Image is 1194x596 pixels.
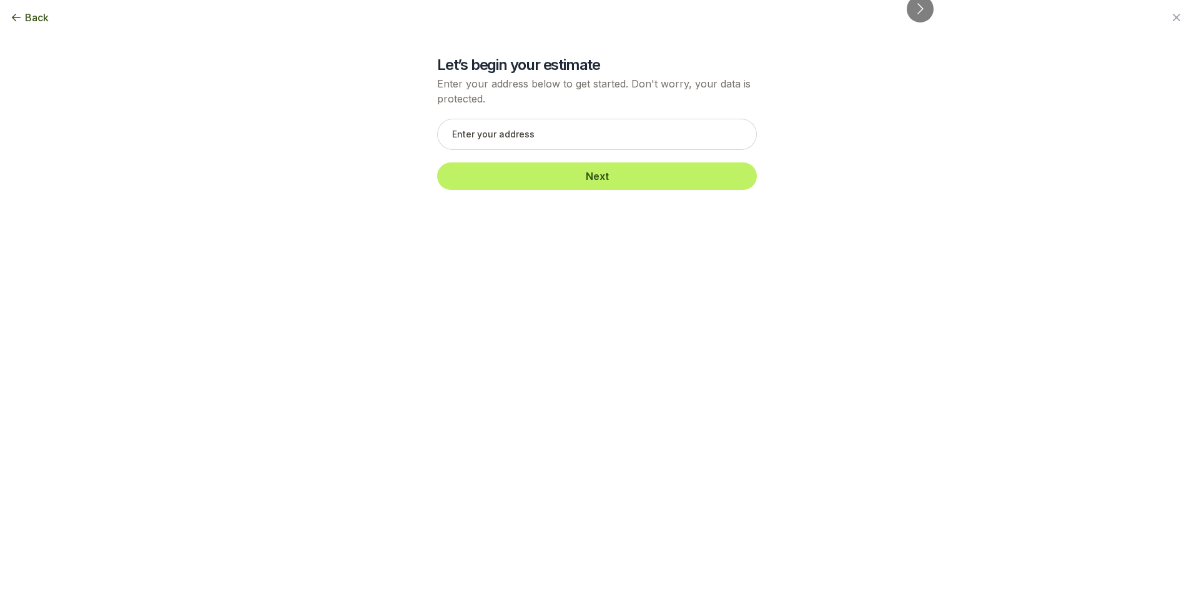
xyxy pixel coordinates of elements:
[10,10,49,25] button: Back
[25,10,49,25] span: Back
[437,119,757,150] input: Enter your address
[437,55,757,75] h2: Let’s begin your estimate
[437,162,757,190] button: Next
[437,76,757,106] p: Enter your address below to get started. Don't worry, your data is protected.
